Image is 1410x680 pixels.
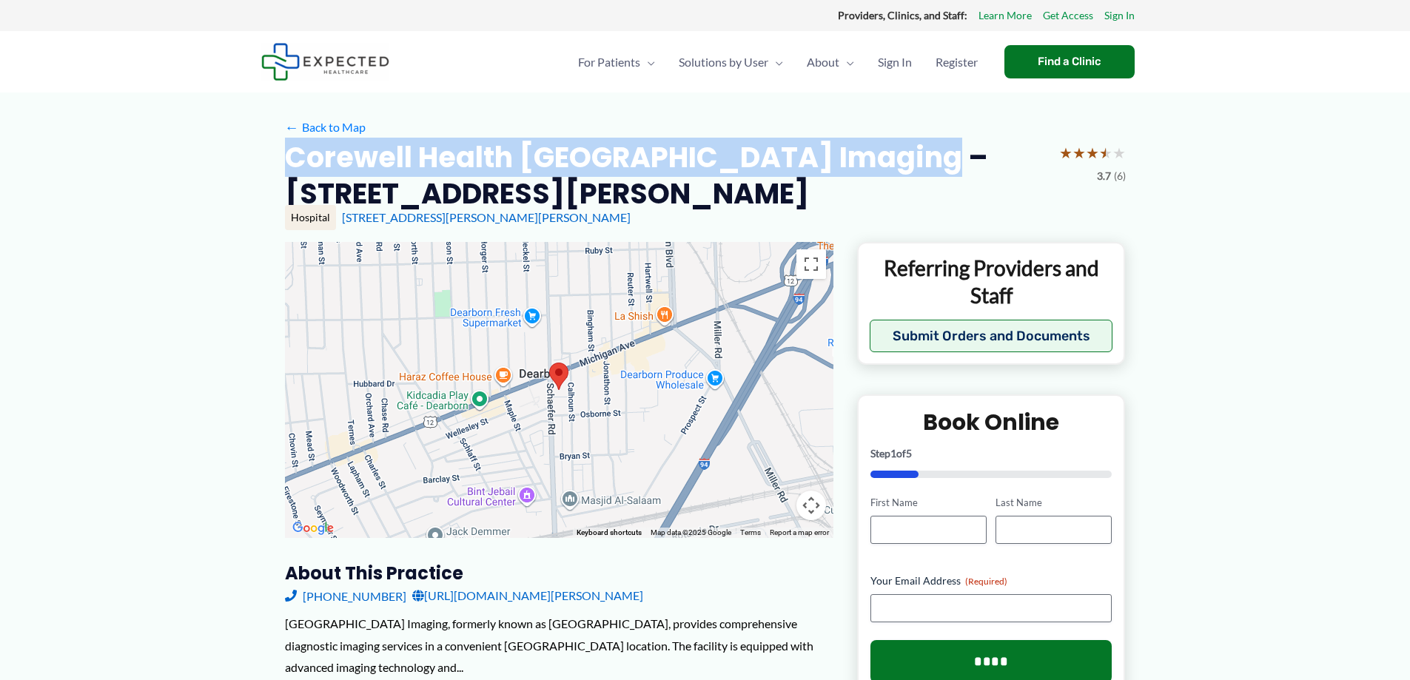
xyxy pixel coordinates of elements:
[996,496,1112,510] label: Last Name
[870,496,987,510] label: First Name
[866,36,924,88] a: Sign In
[796,491,826,520] button: Map camera controls
[412,585,643,607] a: [URL][DOMAIN_NAME][PERSON_NAME]
[285,120,299,134] span: ←
[870,320,1113,352] button: Submit Orders and Documents
[768,36,783,88] span: Menu Toggle
[870,448,1112,459] p: Step of
[578,36,640,88] span: For Patients
[1004,45,1135,78] a: Find a Clinic
[640,36,655,88] span: Menu Toggle
[870,408,1112,437] h2: Book Online
[667,36,795,88] a: Solutions by UserMenu Toggle
[285,613,833,679] div: [GEOGRAPHIC_DATA] Imaging, formerly known as [GEOGRAPHIC_DATA], provides comprehensive diagnostic...
[740,528,761,536] a: Terms (opens in new tab)
[1059,139,1072,166] span: ★
[1099,139,1112,166] span: ★
[1104,6,1135,25] a: Sign In
[936,36,978,88] span: Register
[1043,6,1093,25] a: Get Access
[285,116,366,138] a: ←Back to Map
[796,249,826,279] button: Toggle fullscreen view
[1072,139,1086,166] span: ★
[679,36,768,88] span: Solutions by User
[285,585,406,607] a: [PHONE_NUMBER]
[870,255,1113,309] p: Referring Providers and Staff
[870,573,1112,588] label: Your Email Address
[965,576,1007,587] span: (Required)
[342,210,631,224] a: [STREET_ADDRESS][PERSON_NAME][PERSON_NAME]
[839,36,854,88] span: Menu Toggle
[978,6,1032,25] a: Learn More
[770,528,829,536] a: Report a map error
[1097,166,1111,186] span: 3.7
[566,36,990,88] nav: Primary Site Navigation
[285,562,833,585] h3: About this practice
[1112,139,1126,166] span: ★
[795,36,866,88] a: AboutMenu Toggle
[924,36,990,88] a: Register
[285,205,336,230] div: Hospital
[1114,166,1126,186] span: (6)
[261,43,389,81] img: Expected Healthcare Logo - side, dark font, small
[890,447,896,459] span: 1
[878,36,912,88] span: Sign In
[838,9,967,21] strong: Providers, Clinics, and Staff:
[303,589,406,603] avayaelement: [PHONE_NUMBER]
[1086,139,1099,166] span: ★
[906,447,912,459] span: 5
[566,36,667,88] a: For PatientsMenu Toggle
[285,139,1047,212] h2: Corewell Health [GEOGRAPHIC_DATA] Imaging – [STREET_ADDRESS][PERSON_NAME]
[289,519,338,538] a: Open this area in Google Maps (opens a new window)
[577,528,642,538] button: Keyboard shortcuts
[651,528,731,536] span: Map data ©2025 Google
[807,36,839,88] span: About
[289,519,338,538] img: Google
